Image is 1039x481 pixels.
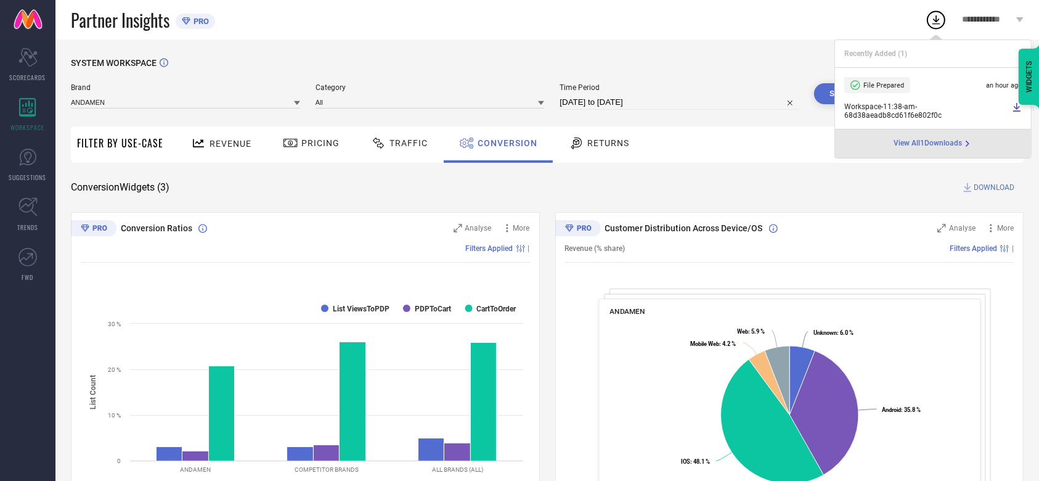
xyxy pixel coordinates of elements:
span: More [513,224,530,232]
text: : 48.1 % [681,458,710,465]
text: : 5.9 % [737,328,765,335]
tspan: Web [737,328,748,335]
span: File Prepared [863,81,904,89]
span: an hour ago [986,81,1022,89]
svg: Zoom [454,224,462,232]
a: Download [1012,102,1022,120]
span: Recently Added ( 1 ) [844,49,907,58]
span: Revenue [210,139,251,149]
tspan: List Count [89,375,97,409]
text: : 35.8 % [882,406,921,413]
text: COMPETITOR BRANDS [295,466,359,473]
span: ANDAMEN [609,307,645,316]
span: WORKSPACE [11,123,45,132]
span: FWD [22,273,34,282]
span: Traffic [389,138,428,148]
span: Brand [71,83,300,92]
span: SCORECARDS [10,73,46,82]
text: CartToOrder [477,305,517,313]
svg: Zoom [937,224,946,232]
span: PRO [190,17,209,26]
span: Conversion Widgets ( 3 ) [71,181,169,194]
text: ANDAMEN [180,466,211,473]
span: Conversion [478,138,537,148]
span: Conversion Ratios [121,223,192,233]
span: SUGGESTIONS [9,173,47,182]
text: List ViewsToPDP [333,305,389,313]
tspan: Android [882,406,901,413]
text: 10 % [108,412,121,419]
div: Premium [71,220,116,239]
a: View All1Downloads [894,139,972,149]
span: View All 1 Downloads [894,139,963,149]
span: Analyse [465,224,492,232]
span: More [997,224,1014,232]
text: 30 % [108,321,121,327]
div: Open download list [925,9,947,31]
span: Revenue (% share) [565,244,625,253]
span: | [1012,244,1014,253]
span: Filters Applied [950,244,997,253]
span: Customer Distribution Across Device/OS [605,223,763,233]
text: : 6.0 % [813,329,854,336]
text: PDPToCart [415,305,451,313]
input: Select time period [560,95,799,110]
span: Partner Insights [71,7,169,33]
span: Returns [587,138,629,148]
text: 0 [117,458,121,464]
text: : 4.2 % [690,340,736,347]
span: SYSTEM WORKSPACE [71,58,157,68]
span: Pricing [301,138,340,148]
span: Filter By Use-Case [77,136,163,150]
span: Category [316,83,545,92]
button: Search [814,83,881,104]
div: Open download page [894,139,972,149]
text: ALL BRANDS (ALL) [432,466,483,473]
div: Premium [555,220,601,239]
text: 20 % [108,366,121,373]
span: | [528,244,530,253]
tspan: Unknown [813,329,837,336]
tspan: IOS [681,458,690,465]
span: Time Period [560,83,799,92]
tspan: Mobile Web [690,340,719,347]
span: TRENDS [17,223,38,232]
span: DOWNLOAD [974,181,1014,194]
span: Analyse [949,224,976,232]
span: Workspace - 11:38-am - 68d38aeadb8cd61f6e802f0c [844,102,1009,120]
span: Filters Applied [466,244,513,253]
